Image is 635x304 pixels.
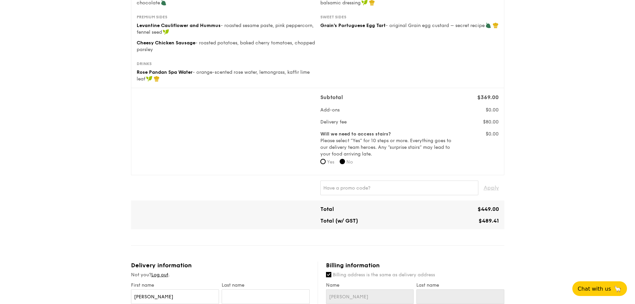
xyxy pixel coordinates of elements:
[486,131,499,137] span: $0.00
[485,22,491,28] img: icon-vegetarian.fe4039eb.svg
[479,218,499,224] span: $489.41
[137,69,193,75] span: Rose Pandan Spa Water
[477,94,499,100] span: $369.00
[131,282,219,288] label: First name
[151,272,168,278] a: Log out
[572,281,627,296] button: Chat with us🦙
[137,14,315,20] div: Premium sides
[222,282,310,288] label: Last name
[137,40,315,52] span: - roasted potatoes, baked cherry tomatoes, chopped parsley
[320,131,391,137] b: Will we need to access stairs?
[137,40,195,46] span: Cheesy Chicken Sausage
[340,159,345,164] input: No
[137,69,310,82] span: - orange-scented rose water, lemongrass, kaffir lime leaf
[131,262,192,269] span: Delivery information
[320,159,326,164] input: Yes
[320,14,499,20] div: Sweet sides
[326,262,380,269] span: Billing information
[483,119,499,125] span: $80.00
[320,218,358,224] span: Total (w/ GST)
[320,131,453,158] label: Please select “Yes” for 10 steps or more. Everything goes to our delivery team heroes. Any “surpr...
[346,159,353,165] span: No
[578,286,611,292] span: Chat with us
[327,159,334,165] span: Yes
[326,272,331,277] input: Billing address is the same as delivery address
[333,272,435,278] span: Billing address is the same as delivery address
[146,76,153,82] img: icon-vegan.f8ff3823.svg
[137,23,314,35] span: - roasted sesame paste, pink peppercorn, fennel seed
[320,119,347,125] span: Delivery fee
[326,282,414,288] label: Name
[478,206,499,212] span: $449.00
[320,206,334,212] span: Total
[163,29,169,35] img: icon-vegan.f8ff3823.svg
[416,282,504,288] label: Last name
[486,107,499,113] span: $0.00
[484,181,499,195] span: Apply
[320,181,478,195] input: Have a promo code?
[154,76,160,82] img: icon-chef-hat.a58ddaea.svg
[137,23,221,28] span: Levantine Cauliflower and Hummus
[320,23,386,28] span: Grain's Portuguese Egg Tart
[131,272,310,278] div: Not you? .
[137,61,315,66] div: Drinks
[493,22,499,28] img: icon-chef-hat.a58ddaea.svg
[614,285,622,293] span: 🦙
[320,94,343,100] span: Subtotal
[386,23,485,28] span: - original Grain egg custard – secret recipe
[320,107,340,113] span: Add-ons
